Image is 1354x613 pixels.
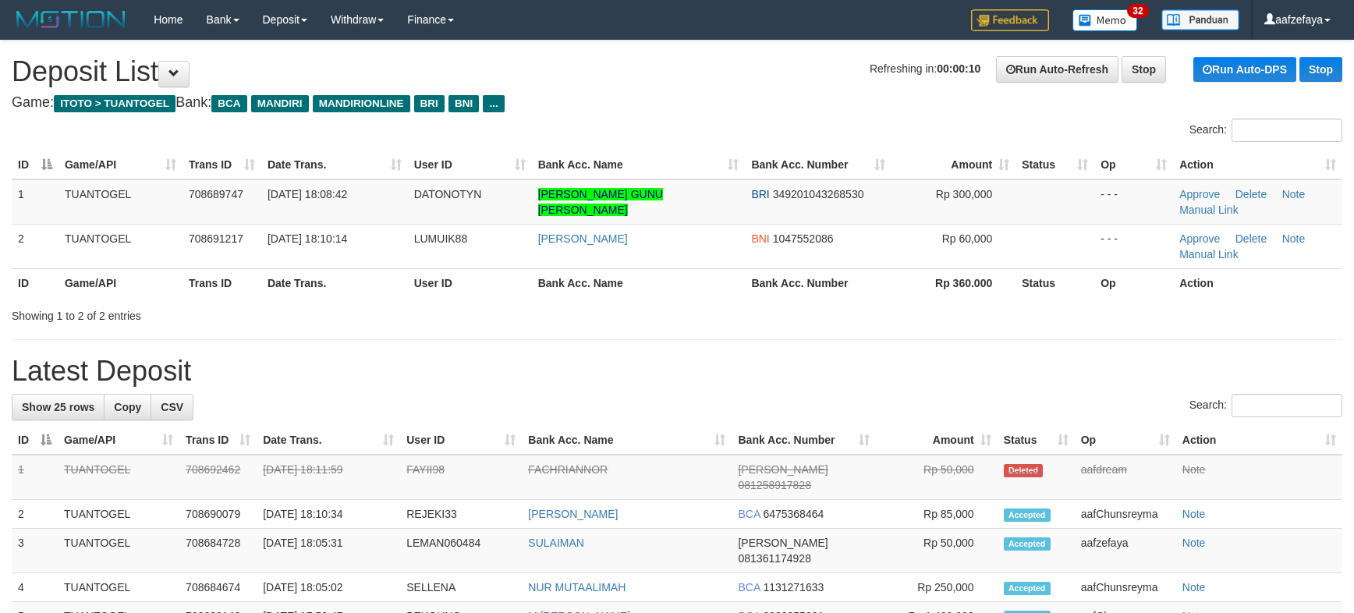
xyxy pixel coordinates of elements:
td: 4 [12,573,58,602]
span: 708691217 [189,232,243,245]
a: Note [1182,463,1206,476]
th: ID [12,268,58,297]
span: BCA [738,508,760,520]
th: Trans ID [183,268,261,297]
img: panduan.png [1161,9,1239,30]
strong: 00:00:10 [937,62,980,75]
span: CSV [161,401,183,413]
label: Search: [1189,119,1342,142]
a: Show 25 rows [12,394,105,420]
span: BRI [414,95,445,112]
th: Amount: activate to sort column ascending [891,151,1015,179]
td: - - - [1094,179,1173,225]
td: 708692462 [179,455,257,500]
td: TUANTOGEL [58,224,183,268]
span: Show 25 rows [22,401,94,413]
th: Status [1015,268,1094,297]
span: Deleted [1004,464,1044,477]
span: Copy 349201043268530 to clipboard [773,188,864,200]
span: DATONOTYN [414,188,482,200]
th: Action: activate to sort column ascending [1173,151,1342,179]
span: BNI [751,232,769,245]
img: Button%20Memo.svg [1072,9,1138,31]
td: 708684674 [179,573,257,602]
span: Rp 300,000 [936,188,992,200]
th: ID: activate to sort column descending [12,426,58,455]
a: [PERSON_NAME] GUNU [PERSON_NAME] [538,188,663,216]
span: Accepted [1004,537,1051,551]
th: Date Trans. [261,268,408,297]
a: Note [1282,232,1306,245]
td: Rp 85,000 [876,500,998,529]
span: MANDIRI [251,95,309,112]
td: TUANTOGEL [58,179,183,225]
th: Action: activate to sort column ascending [1176,426,1342,455]
th: Date Trans.: activate to sort column ascending [257,426,400,455]
th: Op: activate to sort column ascending [1094,151,1173,179]
td: FAYII98 [400,455,522,500]
td: 2 [12,500,58,529]
td: 1 [12,455,58,500]
td: 708690079 [179,500,257,529]
span: [PERSON_NAME] [738,463,828,476]
td: REJEKI33 [400,500,522,529]
a: Approve [1179,232,1220,245]
th: Bank Acc. Number: activate to sort column ascending [732,426,875,455]
th: Trans ID: activate to sort column ascending [183,151,261,179]
a: FACHRIANNOR [528,463,608,476]
span: Copy [114,401,141,413]
span: 32 [1127,4,1148,18]
th: Date Trans.: activate to sort column ascending [261,151,408,179]
td: Rp 50,000 [876,529,998,573]
span: BRI [751,188,769,200]
td: aafzefaya [1075,529,1176,573]
a: CSV [151,394,193,420]
th: User ID [408,268,532,297]
th: Rp 360.000 [891,268,1015,297]
span: ... [483,95,504,112]
a: NUR MUTAALIMAH [528,581,626,594]
th: Op: activate to sort column ascending [1075,426,1176,455]
th: Game/API: activate to sort column ascending [58,151,183,179]
a: Stop [1299,57,1342,82]
th: Status: activate to sort column ascending [998,426,1075,455]
h1: Deposit List [12,56,1342,87]
th: Bank Acc. Name: activate to sort column ascending [522,426,732,455]
a: SULAIMAN [528,537,584,549]
th: Status: activate to sort column ascending [1015,151,1094,179]
td: [DATE] 18:05:02 [257,573,400,602]
span: Accepted [1004,508,1051,522]
td: SELLENA [400,573,522,602]
td: LEMAN060484 [400,529,522,573]
span: BCA [738,581,760,594]
h4: Game: Bank: [12,95,1342,111]
th: Amount: activate to sort column ascending [876,426,998,455]
div: Showing 1 to 2 of 2 entries [12,302,552,324]
td: aafdream [1075,455,1176,500]
td: aafChunsreyma [1075,573,1176,602]
td: Rp 50,000 [876,455,998,500]
h1: Latest Deposit [12,356,1342,387]
th: Game/API [58,268,183,297]
th: Op [1094,268,1173,297]
label: Search: [1189,394,1342,417]
a: Note [1182,537,1206,549]
a: Note [1282,188,1306,200]
td: - - - [1094,224,1173,268]
span: [DATE] 18:10:14 [268,232,347,245]
span: Copy 081361174928 to clipboard [738,552,810,565]
a: Stop [1122,56,1166,83]
td: [DATE] 18:10:34 [257,500,400,529]
span: Copy 6475368464 to clipboard [763,508,824,520]
td: TUANTOGEL [58,500,179,529]
img: Feedback.jpg [971,9,1049,31]
img: MOTION_logo.png [12,8,130,31]
td: 708684728 [179,529,257,573]
td: Rp 250,000 [876,573,998,602]
input: Search: [1232,394,1342,417]
a: Delete [1235,188,1267,200]
td: TUANTOGEL [58,455,179,500]
th: ID: activate to sort column descending [12,151,58,179]
span: Refreshing in: [870,62,980,75]
th: Bank Acc. Name [532,268,746,297]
